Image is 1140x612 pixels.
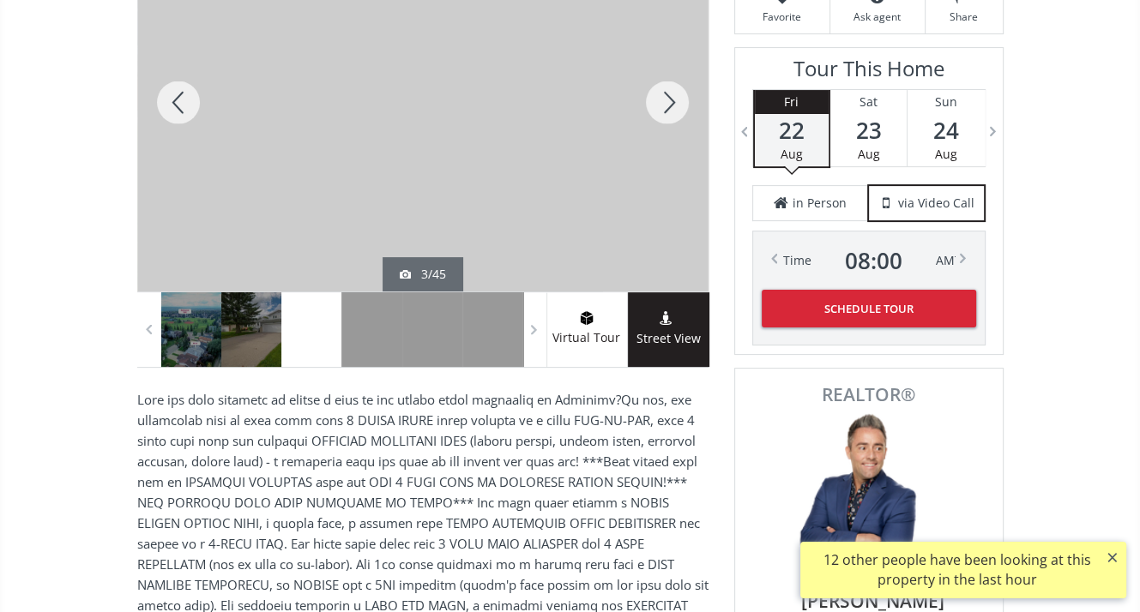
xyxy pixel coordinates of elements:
[755,90,829,114] div: Fri
[809,550,1105,590] div: 12 other people have been looking at this property in the last hour
[755,118,829,142] span: 22
[830,118,907,142] span: 23
[752,57,986,89] h3: Tour This Home
[793,195,847,212] span: in Person
[754,386,984,404] span: REALTOR®
[934,9,994,24] span: Share
[908,118,985,142] span: 24
[578,311,595,325] img: virtual tour icon
[400,266,446,283] div: 3/45
[546,292,628,367] a: virtual tour iconVirtual Tour
[781,146,803,162] span: Aug
[744,9,821,24] span: Favorite
[783,412,955,584] img: Photo of Keiran Hughes
[628,329,709,349] span: Street View
[898,195,974,212] span: via Video Call
[783,249,955,273] div: Time AM
[830,90,907,114] div: Sat
[839,9,916,24] span: Ask agent
[857,146,879,162] span: Aug
[762,290,976,327] button: Schedule Tour
[908,90,985,114] div: Sun
[546,328,627,348] span: Virtual Tour
[935,146,957,162] span: Aug
[1099,542,1126,573] button: ×
[845,249,902,273] span: 08 : 00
